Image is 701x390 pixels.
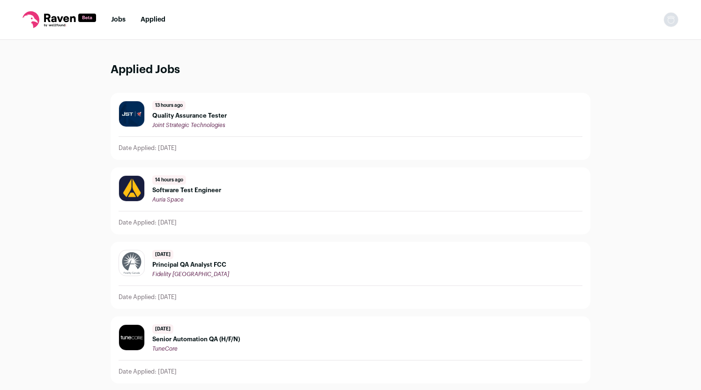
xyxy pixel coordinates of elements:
[119,219,177,226] p: Date Applied: [DATE]
[119,368,177,375] p: Date Applied: [DATE]
[664,12,679,27] button: Open dropdown
[111,62,590,78] h1: Applied Jobs
[152,261,229,269] span: Principal QA Analyst FCC
[119,176,144,202] img: 4b610be7d0a00a1e5abff322637c7380b64ee20304a054a3a2a71cad34b4de72.jpg
[111,93,590,159] a: 13 hours ago Quality Assurance Tester Joint Strategic Technologies Date Applied: [DATE]
[111,317,590,383] a: [DATE] Senior Automation QA (H/F/N) TuneCore Date Applied: [DATE]
[152,336,240,343] span: Senior Automation QA (H/F/N)
[152,175,186,185] span: 14 hours ago
[111,16,126,23] a: Jobs
[119,325,144,350] img: 12f339831efbd00dc86a4ecd7726d0a6d7c45b670b2e86a553ef15fb7b7f7f62.jpg
[152,250,173,259] span: [DATE]
[152,122,225,128] span: Joint Strategic Technologies
[152,324,173,334] span: [DATE]
[119,101,144,127] img: 7ca1fafbf98fb771d10f9c42aaee06e3610678060be27e3364318d8839f79435.jpg
[119,250,144,276] img: 0d66de681f424415cc464040e1a048fd0b03f23b2a13a9085d72614e0b4a9162.png
[111,168,590,234] a: 14 hours ago Software Test Engineer Auria Space Date Applied: [DATE]
[152,346,178,352] span: TuneCore
[152,112,227,120] span: Quality Assurance Tester
[152,271,229,277] span: Fidelity [GEOGRAPHIC_DATA]
[141,16,165,23] a: Applied
[111,242,590,308] a: [DATE] Principal QA Analyst FCC Fidelity [GEOGRAPHIC_DATA] Date Applied: [DATE]
[152,101,186,110] span: 13 hours ago
[664,12,679,27] img: nopic.png
[152,187,221,194] span: Software Test Engineer
[152,197,184,202] span: Auria Space
[119,293,177,301] p: Date Applied: [DATE]
[119,144,177,152] p: Date Applied: [DATE]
